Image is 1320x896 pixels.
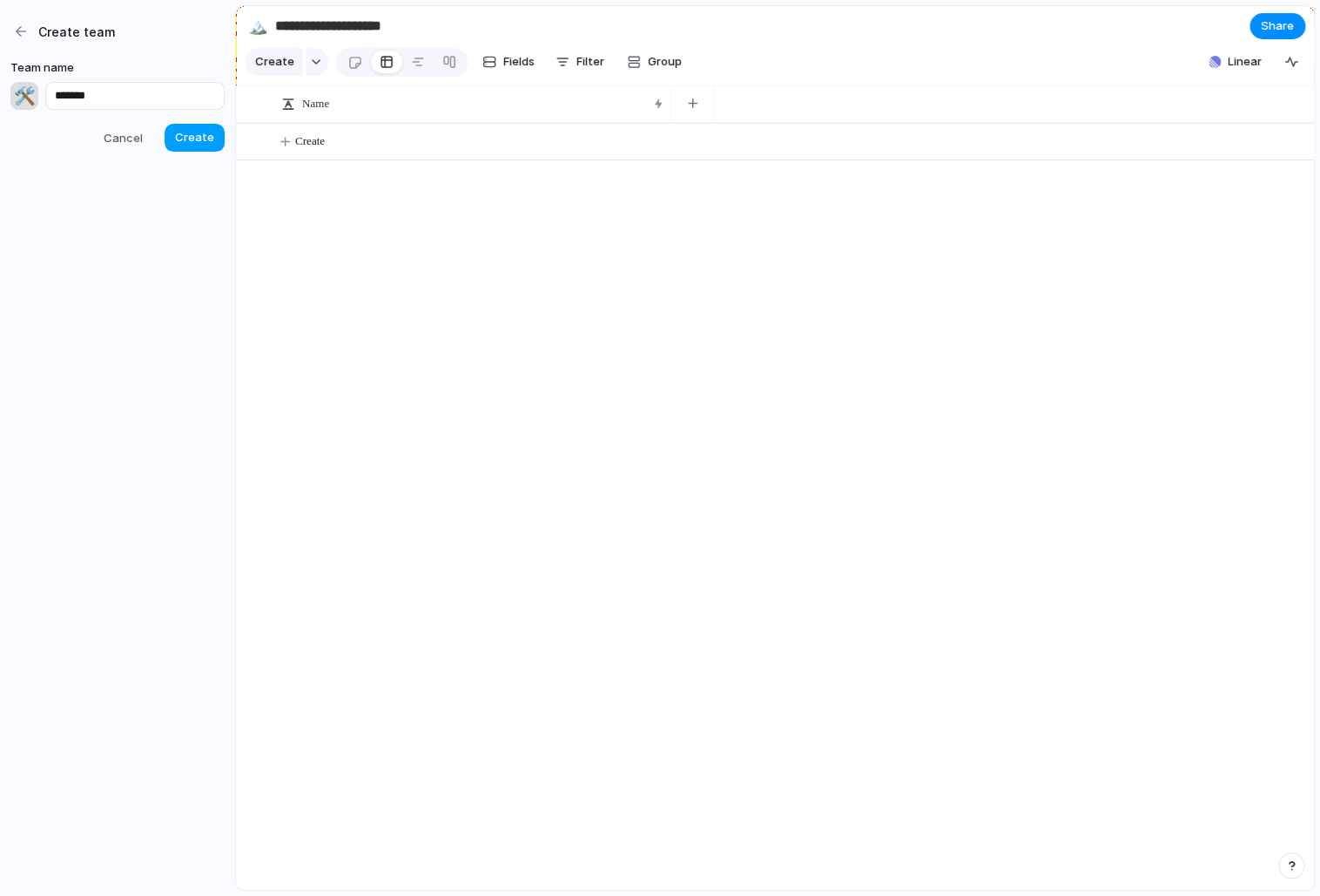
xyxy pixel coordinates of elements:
span: Filter [576,53,604,71]
button: Linear [1202,49,1269,75]
button: Cancel [88,124,158,153]
span: Create [175,129,214,146]
span: Create [295,132,325,150]
h3: Create team [38,23,115,41]
button: 🏔️ [244,12,272,40]
button: Share [1249,13,1305,39]
button: Filter [549,48,611,76]
span: Share [1261,17,1294,35]
span: Create [255,53,294,71]
span: Cancel [104,130,143,147]
button: 🛠️ [10,82,38,110]
span: Group [648,53,682,71]
button: Create [245,48,303,76]
button: Group [618,48,690,76]
div: 🏔️ [248,14,267,37]
span: Linear [1228,53,1262,71]
button: Create [165,124,225,152]
label: Team name [10,59,225,77]
button: Fields [475,48,542,76]
span: Fields [503,53,535,71]
span: Name [302,95,329,112]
